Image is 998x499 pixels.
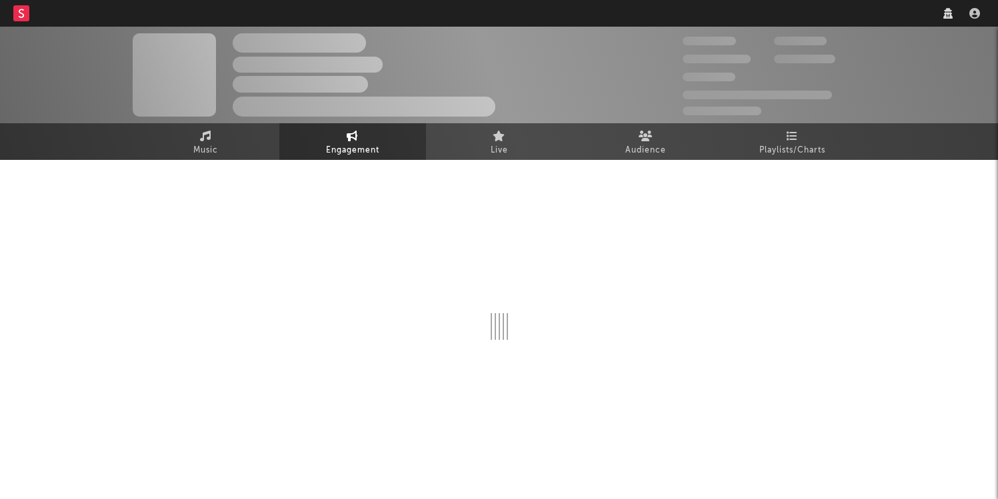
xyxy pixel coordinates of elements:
span: Audience [625,143,666,159]
a: Engagement [279,123,426,160]
span: 1,000,000 [774,55,835,63]
span: Music [193,143,218,159]
a: Music [133,123,279,160]
a: Audience [573,123,719,160]
span: Live [491,143,508,159]
span: Engagement [326,143,379,159]
span: Playlists/Charts [759,143,825,159]
span: 100,000 [683,73,735,81]
a: Playlists/Charts [719,123,866,160]
span: 50,000,000 [683,55,751,63]
span: 100,000 [774,37,827,45]
span: 300,000 [683,37,736,45]
a: Live [426,123,573,160]
span: Jump Score: 85.0 [683,107,761,115]
span: 50,000,000 Monthly Listeners [683,91,832,99]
